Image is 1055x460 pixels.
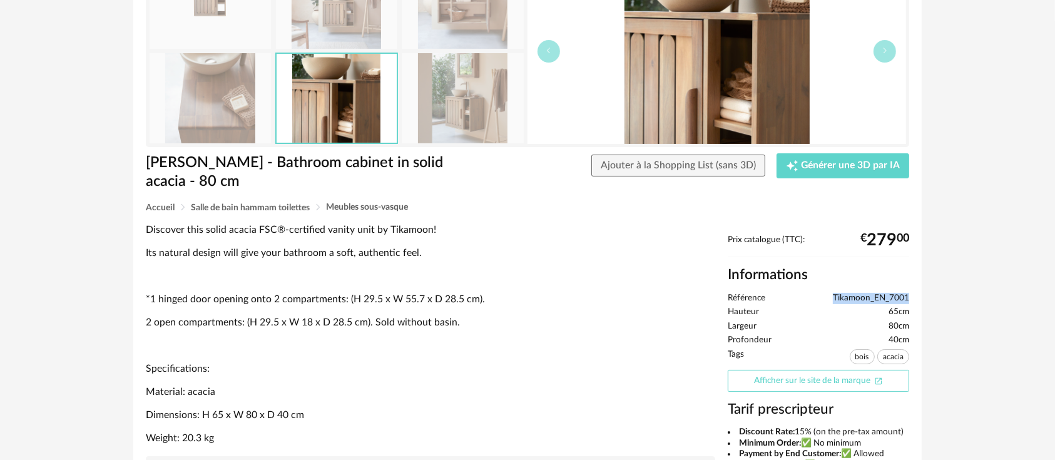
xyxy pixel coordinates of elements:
[850,349,875,364] span: bois
[889,307,909,318] span: 65cm
[728,266,909,284] h2: Informations
[601,160,756,170] span: Ajouter à la Shopping List (sans 3D)
[146,362,715,376] p: Specifications:
[146,293,715,306] p: *1 hinged door opening onto 2 compartments: (H 29.5 x W 55.7 x D 28.5 cm).
[402,53,523,143] img: lila-meuble-de-salle-de-bain-en-acacia-massif-80cm-7001-htm
[728,307,759,318] span: Hauteur
[146,203,909,212] div: Breadcrumb
[728,235,909,258] div: Prix catalogue (TTC):
[146,432,715,445] p: Weight: 20.3 kg
[860,235,909,245] div: € 00
[191,203,310,212] span: Salle de bain hammam toilettes
[146,316,715,329] p: 2 open compartments: (H 29.5 x W 18 x D 28.5 cm). Sold without basin.
[146,409,715,422] p: Dimensions: H 65 x W 80 x D 40 cm
[867,235,897,245] span: 279
[277,54,397,142] img: lila-meuble-de-salle-de-bain-en-acacia-massif-80cm-7001-htm
[728,449,909,460] li: ✅ Allowed
[801,161,900,171] span: Générer une 3D par IA
[740,439,802,447] b: Minimum Order:
[150,53,271,143] img: lila-meuble-de-salle-de-bain-en-acacia-massif-80cm-7001-htm
[889,321,909,332] span: 80cm
[786,160,798,172] span: Creation icon
[728,321,757,332] span: Largeur
[740,427,795,436] b: Discount Rate:
[728,427,909,438] li: 15% (on the pre-tax amount)
[146,223,715,237] p: Discover this solid acacia FSC®-certified vanity unit by Tikamoon!
[326,203,408,212] span: Meubles sous-vasque
[728,401,909,419] h3: Tarif prescripteur
[146,386,715,399] p: Material: acacia
[146,247,715,260] p: Its natural design will give your bathroom a soft, authentic feel.
[728,349,744,367] span: Tags
[728,438,909,449] li: ✅ No minimum
[740,449,842,458] b: Payment by End Customer:
[777,153,909,178] button: Creation icon Générer une 3D par IA
[874,376,883,384] span: Open In New icon
[591,155,765,177] button: Ajouter à la Shopping List (sans 3D)
[728,293,765,304] span: Référence
[146,203,175,212] span: Accueil
[146,153,457,192] h1: [PERSON_NAME] - Bathroom cabinet in solid acacia - 80 cm
[728,370,909,392] a: Afficher sur le site de la marqueOpen In New icon
[728,335,772,346] span: Profondeur
[833,293,909,304] span: Tikamoon_EN_7001
[889,335,909,346] span: 40cm
[877,349,909,364] span: acacia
